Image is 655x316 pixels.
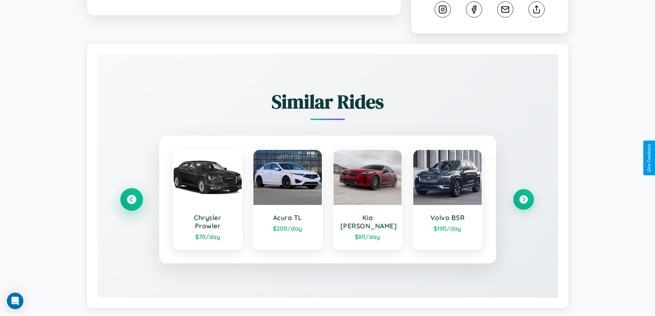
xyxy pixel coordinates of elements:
a: Acura TL$200/day [253,149,323,250]
h2: Similar Rides [121,88,534,115]
a: Kia [PERSON_NAME]$80/day [333,149,403,250]
h3: Kia [PERSON_NAME] [340,214,395,230]
h3: Volvo B5R [420,214,475,222]
div: $ 80 /day [340,233,395,240]
div: $ 190 /day [420,225,475,232]
a: Volvo B5R$190/day [413,149,482,250]
a: Chrysler Prowler$70/day [173,149,243,250]
div: $ 70 /day [181,233,235,240]
div: Open Intercom Messenger [7,293,23,309]
div: Give Feedback [647,144,652,172]
h3: Chrysler Prowler [181,214,235,230]
h3: Acura TL [260,214,315,222]
div: $ 200 /day [260,225,315,232]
